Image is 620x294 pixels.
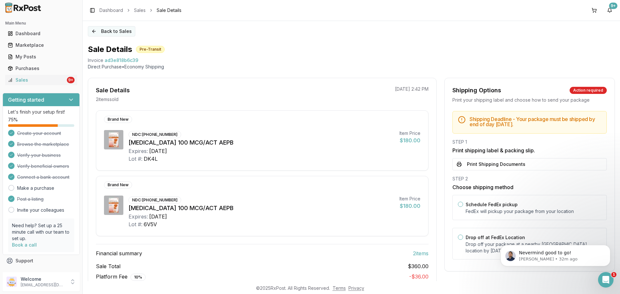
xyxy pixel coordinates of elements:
[17,174,69,180] span: Connect a bank account
[157,7,181,14] span: Sale Details
[491,231,620,277] iframe: Intercom notifications message
[6,277,17,287] img: User avatar
[452,97,607,103] div: Print your shipping label and choose how to send your package
[5,28,77,39] a: Dashboard
[604,5,615,15] button: 9+
[466,241,601,254] p: Drop off your package at a nearby [GEOGRAPHIC_DATA] location by [DATE] .
[3,3,44,13] img: RxPost Logo
[17,185,54,191] a: Make a purchase
[17,130,61,137] span: Create your account
[470,117,601,127] h5: Shipping Deadline - Your package must be shipped by end of day [DATE] .
[452,183,607,191] h3: Choose shipping method
[144,220,157,228] div: 6V5V
[21,276,66,282] p: Welcome
[3,52,80,62] button: My Posts
[129,197,181,204] div: NDC: [PHONE_NUMBER]
[408,262,429,270] span: $360.00
[12,222,70,242] p: Need help? Set up a 25 minute call with our team to set up.
[8,30,75,37] div: Dashboard
[399,130,420,137] div: Item Price
[399,202,420,210] div: $180.00
[399,137,420,144] div: $180.00
[99,7,181,14] nav: breadcrumb
[129,220,142,228] div: Lot #:
[5,74,77,86] a: Sales9+
[17,207,64,213] a: Invite your colleagues
[130,274,146,281] div: 10 %
[129,147,148,155] div: Expires:
[17,196,44,202] span: Post a listing
[15,269,37,276] span: Feedback
[333,285,346,291] a: Terms
[452,86,501,95] div: Shipping Options
[399,196,420,202] div: Item Price
[413,249,429,257] span: 2 item s
[8,117,18,123] span: 75 %
[3,267,80,278] button: Feedback
[17,163,69,169] span: Verify beneficial owners
[3,255,80,267] button: Support
[96,96,119,103] p: 2 item s sold
[105,57,138,64] span: ad3e818b6c39
[466,235,525,240] label: Drop off at FedEx Location
[409,273,429,280] span: - $36.00
[8,109,74,115] p: Let's finish your setup first!
[570,87,607,94] div: Action required
[3,75,80,85] button: Sales9+
[609,3,617,9] div: 9+
[8,54,75,60] div: My Posts
[452,158,607,170] button: Print Shipping Documents
[99,7,123,14] a: Dashboard
[21,282,66,288] p: [EMAIL_ADDRESS][DOMAIN_NAME]
[452,176,607,182] div: STEP 2
[466,208,601,215] p: FedEx will pickup your package from your location
[67,77,75,83] div: 9+
[104,196,123,215] img: Arnuity Ellipta 100 MCG/ACT AEPB
[149,213,167,220] div: [DATE]
[129,204,394,213] div: [MEDICAL_DATA] 100 MCG/ACT AEPB
[466,202,518,207] label: Schedule FedEx pickup
[598,272,614,288] iframe: Intercom live chat
[88,44,132,55] h1: Sale Details
[96,262,120,270] span: Sale Total
[452,139,607,145] div: STEP 1
[129,138,394,147] div: [MEDICAL_DATA] 100 MCG/ACT AEPB
[136,46,165,53] div: Pre-Transit
[104,181,132,188] div: Brand New
[8,96,44,104] h3: Getting started
[8,77,66,83] div: Sales
[104,116,132,123] div: Brand New
[3,28,80,39] button: Dashboard
[5,39,77,51] a: Marketplace
[88,64,615,70] p: Direct Purchase • Economy Shipping
[3,40,80,50] button: Marketplace
[88,57,103,64] div: Invoice
[88,26,135,36] button: Back to Sales
[134,7,146,14] a: Sales
[5,63,77,74] a: Purchases
[17,141,69,147] span: Browse the marketplace
[129,155,142,163] div: Lot #:
[12,242,37,248] a: Book a call
[8,65,75,72] div: Purchases
[395,86,429,92] p: [DATE] 2:42 PM
[129,131,181,138] div: NDC: [PHONE_NUMBER]
[5,21,77,26] h2: Main Menu
[96,249,142,257] span: Financial summary
[3,63,80,74] button: Purchases
[611,272,616,277] span: 1
[17,152,61,158] span: Verify your business
[5,51,77,63] a: My Posts
[96,273,146,281] span: Platform Fee
[149,147,167,155] div: [DATE]
[129,213,148,220] div: Expires:
[144,155,158,163] div: DK4L
[104,130,123,149] img: Arnuity Ellipta 100 MCG/ACT AEPB
[348,285,364,291] a: Privacy
[8,42,75,48] div: Marketplace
